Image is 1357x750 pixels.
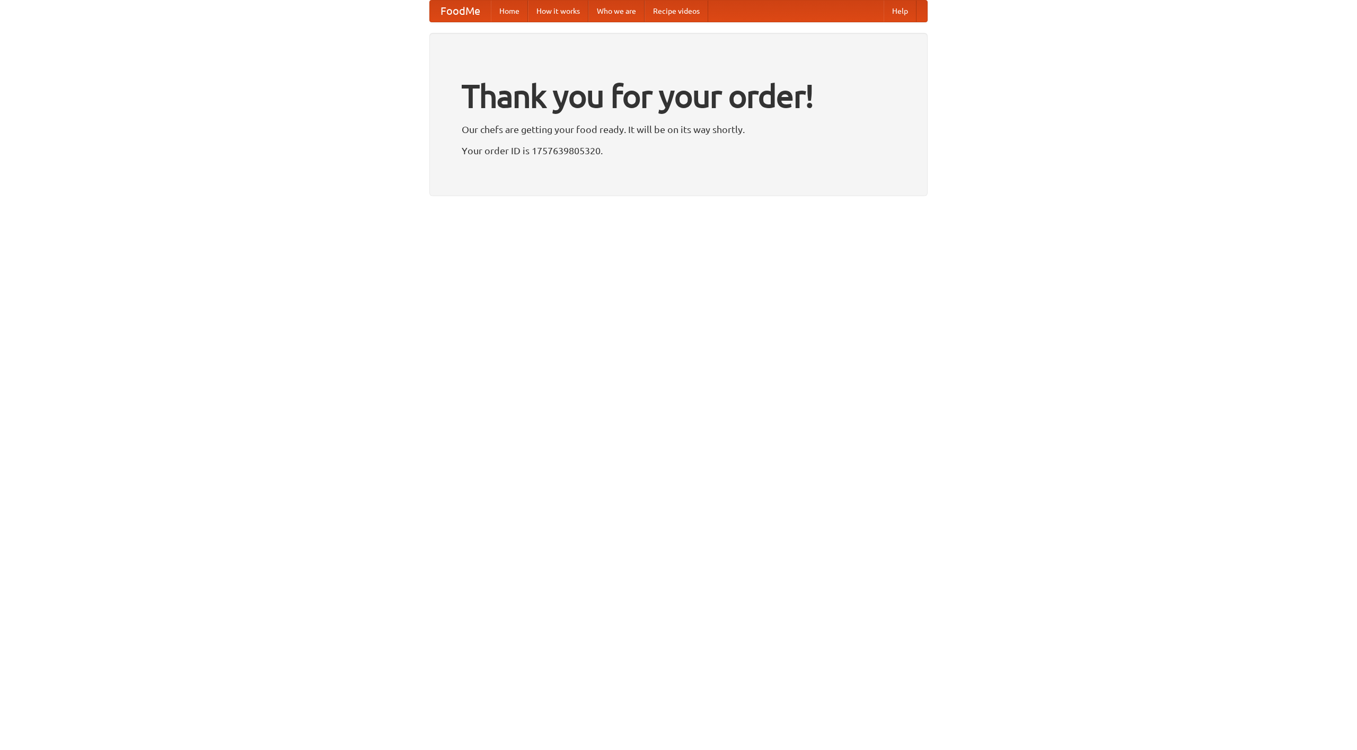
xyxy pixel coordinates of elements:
p: Our chefs are getting your food ready. It will be on its way shortly. [462,121,895,137]
a: Help [884,1,917,22]
h1: Thank you for your order! [462,70,895,121]
p: Your order ID is 1757639805320. [462,143,895,158]
a: How it works [528,1,588,22]
a: Who we are [588,1,645,22]
a: FoodMe [430,1,491,22]
a: Home [491,1,528,22]
a: Recipe videos [645,1,708,22]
